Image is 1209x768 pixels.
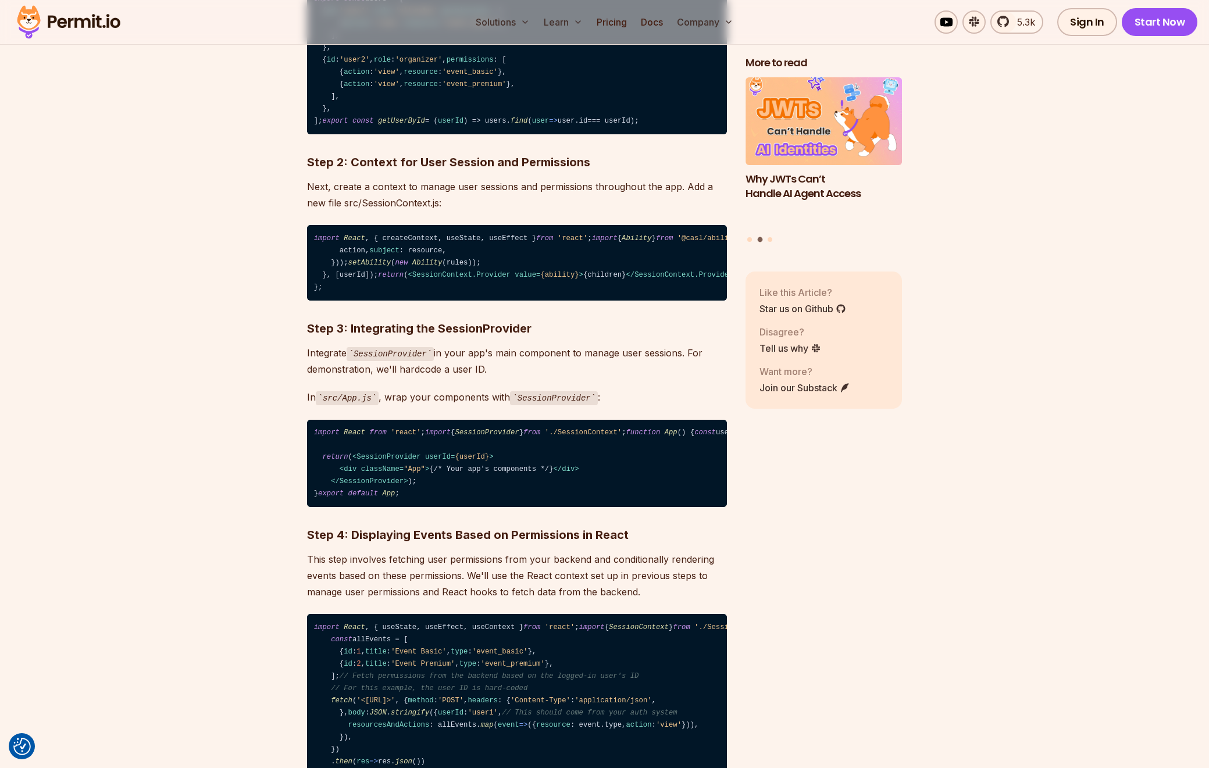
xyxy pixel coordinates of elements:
span: 'react' [545,623,575,631]
span: SessionProvider [356,453,420,461]
span: id [579,117,588,125]
span: resource [404,68,438,76]
span: map [480,721,493,729]
code: SessionProvider [510,391,598,405]
span: role [374,56,391,64]
strong: Step 3: Integrating the SessionProvider [307,322,532,335]
p: Next, create a context to manage user sessions and permissions throughout the app. Add a new file... [307,178,727,211]
span: userId [438,709,463,717]
span: 'application/json' [575,696,651,705]
a: Sign In [1057,8,1117,36]
span: import [314,234,340,242]
span: React [344,623,365,631]
span: 'event_premium' [442,80,506,88]
span: '<[URL]>' [356,696,395,705]
span: subject [369,247,399,255]
button: Learn [539,10,587,34]
span: 'event_premium' [481,660,545,668]
span: permissions [447,56,494,64]
span: SessionProvider [340,477,404,485]
img: Why JWTs Can’t Handle AI Agent Access [746,77,903,166]
li: 2 of 3 [746,77,903,230]
p: Want more? [759,365,850,378]
span: resourcesAndActions [348,721,430,729]
span: function [626,428,661,437]
span: < = > [352,453,494,461]
span: 'event_basic' [442,68,498,76]
span: new [395,259,408,267]
code: ; { } ; ( ) { userId = ; ( ); } ; [307,420,727,508]
span: id [344,660,352,668]
a: Join our Substack [759,381,850,395]
span: => [356,758,378,766]
span: from [369,428,386,437]
span: 5.3k [1010,15,1035,29]
button: Go to slide 3 [768,237,772,242]
span: App [665,428,677,437]
a: 5.3k [990,10,1043,34]
span: 'view' [374,68,400,76]
span: '@casl/ability' [677,234,741,242]
span: 'organizer' [395,56,442,64]
span: default [348,490,378,498]
span: {children} [408,271,737,279]
button: Company [672,10,738,34]
span: SessionProvider [455,428,519,437]
strong: Step 4: Displaying Events Based on Permissions in React [307,528,629,542]
span: then [336,758,352,766]
span: div [562,465,575,473]
span: import [314,623,340,631]
span: id [344,648,352,656]
p: Disagree? [759,325,821,339]
span: import [579,623,605,631]
span: 'Content-Type' [511,696,570,705]
span: {ability} [540,271,579,279]
span: title [365,660,387,668]
span: action [344,68,369,76]
span: res [356,758,369,766]
button: Consent Preferences [13,738,31,755]
span: stringify [391,709,429,717]
span: </ > [331,477,408,485]
button: Go to slide 1 [747,237,752,242]
button: Go to slide 2 [757,237,762,242]
a: Star us on Github [759,302,846,316]
span: title [365,648,387,656]
span: Ability [412,259,442,267]
span: fetch [331,696,352,705]
span: setAbility [348,259,391,267]
span: => [498,721,527,729]
span: Ability [622,234,651,242]
h2: More to read [746,56,903,70]
span: 'react' [558,234,587,242]
span: 'react' [391,428,420,437]
span: < = > [340,465,429,473]
span: 'POST' [438,696,463,705]
a: Pricing [592,10,632,34]
span: {userId} [455,453,489,461]
span: JSON [369,709,386,717]
span: 'view' [656,721,682,729]
code: SessionProvider [347,347,434,361]
span: const [331,635,352,644]
p: This step involves fetching user permissions from your backend and conditionally rendering events... [307,551,727,600]
code: src/App.js [316,391,379,405]
span: 'view' [374,80,400,88]
code: , { createContext, useState, useEffect } ; { } ; { getUserById } ; = (); = ( ) => { [ability, set... [307,225,727,301]
span: action [626,721,651,729]
span: React [344,234,365,242]
div: Posts [746,77,903,244]
span: userId [425,453,451,461]
span: headers [468,696,497,705]
span: from [536,234,553,242]
span: "App" [404,465,425,473]
span: type [451,648,468,656]
span: resource [536,721,570,729]
a: Docs [636,10,668,34]
img: Revisit consent button [13,738,31,755]
span: './SessionContext' [545,428,622,437]
span: type [459,660,476,668]
span: // Fetch permissions from the backend based on the logged-in user's ID [340,672,639,680]
span: 'user2' [340,56,369,64]
span: return [378,271,404,279]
